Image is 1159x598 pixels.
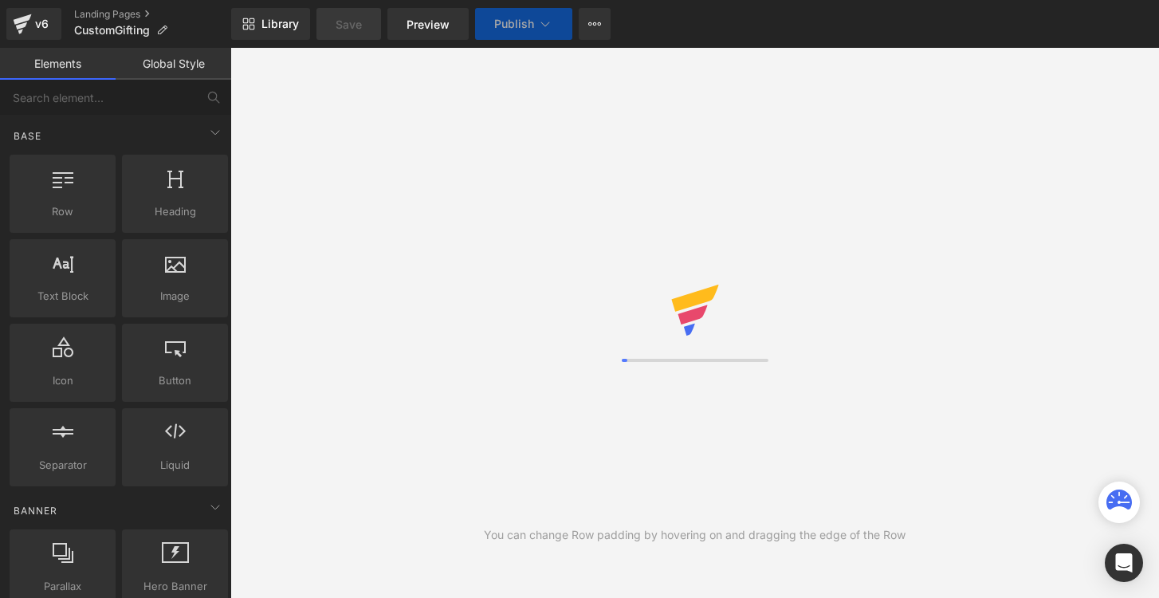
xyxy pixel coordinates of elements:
[127,578,223,595] span: Hero Banner
[14,372,111,389] span: Icon
[475,8,572,40] button: Publish
[127,203,223,220] span: Heading
[6,8,61,40] a: v6
[336,16,362,33] span: Save
[32,14,52,34] div: v6
[387,8,469,40] a: Preview
[116,48,231,80] a: Global Style
[12,128,43,144] span: Base
[12,503,59,518] span: Banner
[74,8,231,21] a: Landing Pages
[14,288,111,305] span: Text Block
[127,372,223,389] span: Button
[494,18,534,30] span: Publish
[127,288,223,305] span: Image
[127,457,223,474] span: Liquid
[261,17,299,31] span: Library
[231,8,310,40] a: New Library
[407,16,450,33] span: Preview
[14,457,111,474] span: Separator
[484,526,906,544] div: You can change Row padding by hovering on and dragging the edge of the Row
[14,578,111,595] span: Parallax
[1105,544,1143,582] div: Open Intercom Messenger
[14,203,111,220] span: Row
[74,24,150,37] span: CustomGifting
[579,8,611,40] button: More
